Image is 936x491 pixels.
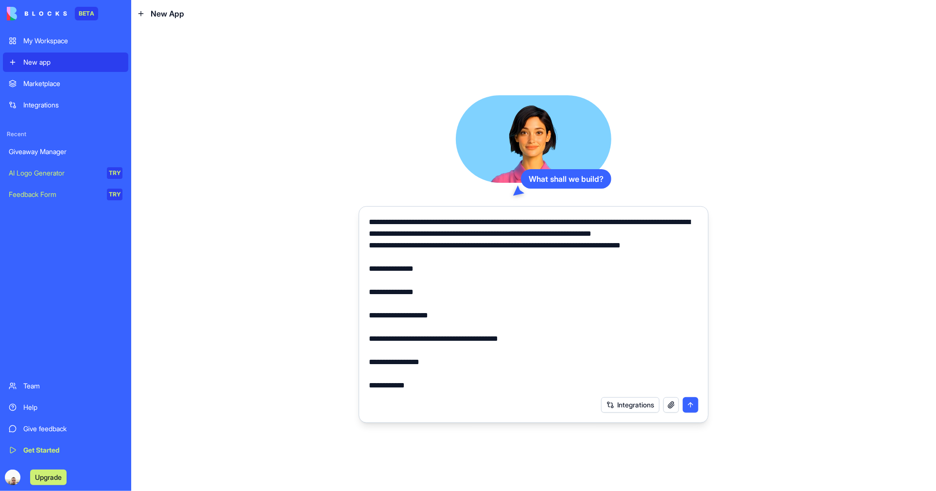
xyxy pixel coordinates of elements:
a: Integrations [3,95,128,115]
a: AI Logo GeneratorTRY [3,163,128,183]
div: Help [23,403,122,412]
a: Get Started [3,440,128,460]
img: ACg8ocI-5gebXcVYo5X5Oa-x3dbFvPgnrcpJMZX4KiCdGUTWiHa8xqACRw=s96-c [5,470,20,485]
a: BETA [7,7,98,20]
a: Give feedback [3,419,128,438]
span: Recent [3,130,128,138]
div: Give feedback [23,424,122,434]
a: Feedback FormTRY [3,185,128,204]
a: New app [3,53,128,72]
a: Help [3,398,128,417]
a: Marketplace [3,74,128,93]
div: My Workspace [23,36,122,46]
button: Integrations [601,397,659,413]
span: New App [151,8,184,19]
div: AI Logo Generator [9,168,100,178]
div: Giveaway Manager [9,147,122,157]
div: TRY [107,167,122,179]
div: Get Started [23,445,122,455]
div: Team [23,381,122,391]
img: logo [7,7,67,20]
a: Giveaway Manager [3,142,128,161]
div: Feedback Form [9,190,100,199]
a: My Workspace [3,31,128,51]
div: New app [23,57,122,67]
a: Team [3,376,128,396]
button: Upgrade [30,470,67,485]
div: Marketplace [23,79,122,88]
div: What shall we build? [521,169,611,189]
a: Upgrade [30,472,67,482]
div: BETA [75,7,98,20]
div: Integrations [23,100,122,110]
div: TRY [107,189,122,200]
